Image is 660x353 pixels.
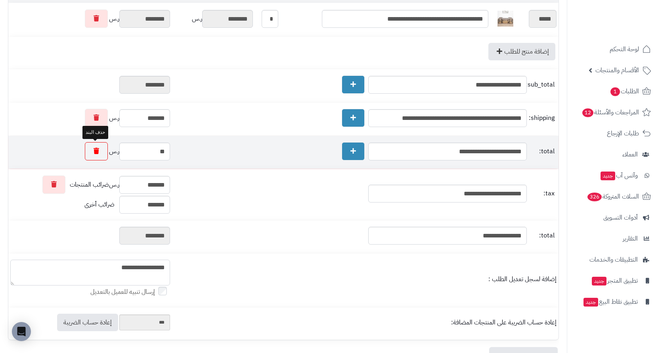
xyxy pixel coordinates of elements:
[582,108,593,117] span: 12
[10,109,170,127] div: ر.س
[572,40,655,59] a: لوحة التحكم
[572,166,655,185] a: وآتس آبجديد
[529,189,555,198] span: tax:
[158,287,167,295] input: إرسال تنبيه للعميل بالتعديل
[497,11,513,27] img: 1744274441-1-40x40.jpg
[589,254,638,265] span: التطبيقات والخدمات
[583,298,598,307] span: جديد
[610,44,639,55] span: لوحة التحكم
[572,292,655,311] a: تطبيق نقاط البيعجديد
[600,170,638,181] span: وآتس آب
[572,145,655,164] a: العملاء
[572,124,655,143] a: طلبات الإرجاع
[529,80,555,89] span: sub_total:
[488,43,555,60] a: إضافة منتج للطلب
[10,142,170,160] div: ر.س
[607,128,639,139] span: طلبات الإرجاع
[90,287,170,297] label: إرسال تنبيه للعميل بالتعديل
[572,229,655,248] a: التقارير
[610,86,639,97] span: الطلبات
[591,275,638,286] span: تطبيق المتجر
[174,318,557,327] div: إعادة حساب الضريبة على المنتجات المضافة:
[601,172,615,180] span: جديد
[70,180,109,189] span: ضرائب المنتجات
[529,231,555,240] span: total:
[572,208,655,227] a: أدوات التسويق
[572,250,655,269] a: التطبيقات والخدمات
[174,275,557,284] div: إضافة لسجل تعديل الطلب :
[603,212,638,223] span: أدوات التسويق
[592,277,606,285] span: جديد
[572,82,655,101] a: الطلبات1
[610,87,620,96] span: 1
[84,200,115,209] span: ضرائب أخرى
[572,103,655,122] a: المراجعات والأسئلة12
[572,271,655,290] a: تطبيق المتجرجديد
[622,149,638,160] span: العملاء
[12,322,31,341] div: Open Intercom Messenger
[587,193,602,201] span: 326
[583,296,638,307] span: تطبيق نقاط البيع
[174,10,253,28] div: ر.س
[529,114,555,123] span: shipping:
[82,126,108,139] div: حذف البند
[529,147,555,156] span: total:
[572,187,655,206] a: السلات المتروكة326
[10,10,170,28] div: ر.س
[582,107,639,118] span: المراجعات والأسئلة
[57,314,118,331] a: إعادة حساب الضريبة
[10,176,170,194] div: ر.س
[623,233,638,244] span: التقارير
[595,65,639,76] span: الأقسام والمنتجات
[587,191,639,202] span: السلات المتروكة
